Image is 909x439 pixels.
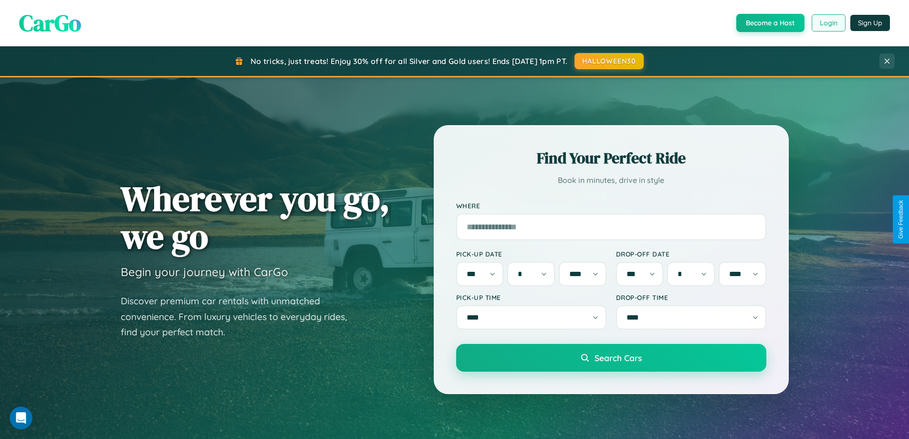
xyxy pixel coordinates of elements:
[736,14,805,32] button: Become a Host
[251,56,567,66] span: No tricks, just treats! Enjoy 30% off for all Silver and Gold users! Ends [DATE] 1pm PT.
[850,15,890,31] button: Sign Up
[812,14,846,32] button: Login
[10,407,32,429] iframe: Intercom live chat
[898,200,904,239] div: Give Feedback
[121,265,288,279] h3: Begin your journey with CarGo
[456,148,766,169] h2: Find Your Perfect Ride
[616,293,766,301] label: Drop-off Time
[121,180,390,255] h1: Wherever you go, we go
[616,250,766,258] label: Drop-off Date
[575,53,644,69] button: HALLOWEEN30
[456,293,606,301] label: Pick-up Time
[456,344,766,372] button: Search Cars
[456,202,766,210] label: Where
[595,353,642,363] span: Search Cars
[19,7,81,39] span: CarGo
[456,173,766,187] p: Book in minutes, drive in style
[121,293,359,340] p: Discover premium car rentals with unmatched convenience. From luxury vehicles to everyday rides, ...
[456,250,606,258] label: Pick-up Date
